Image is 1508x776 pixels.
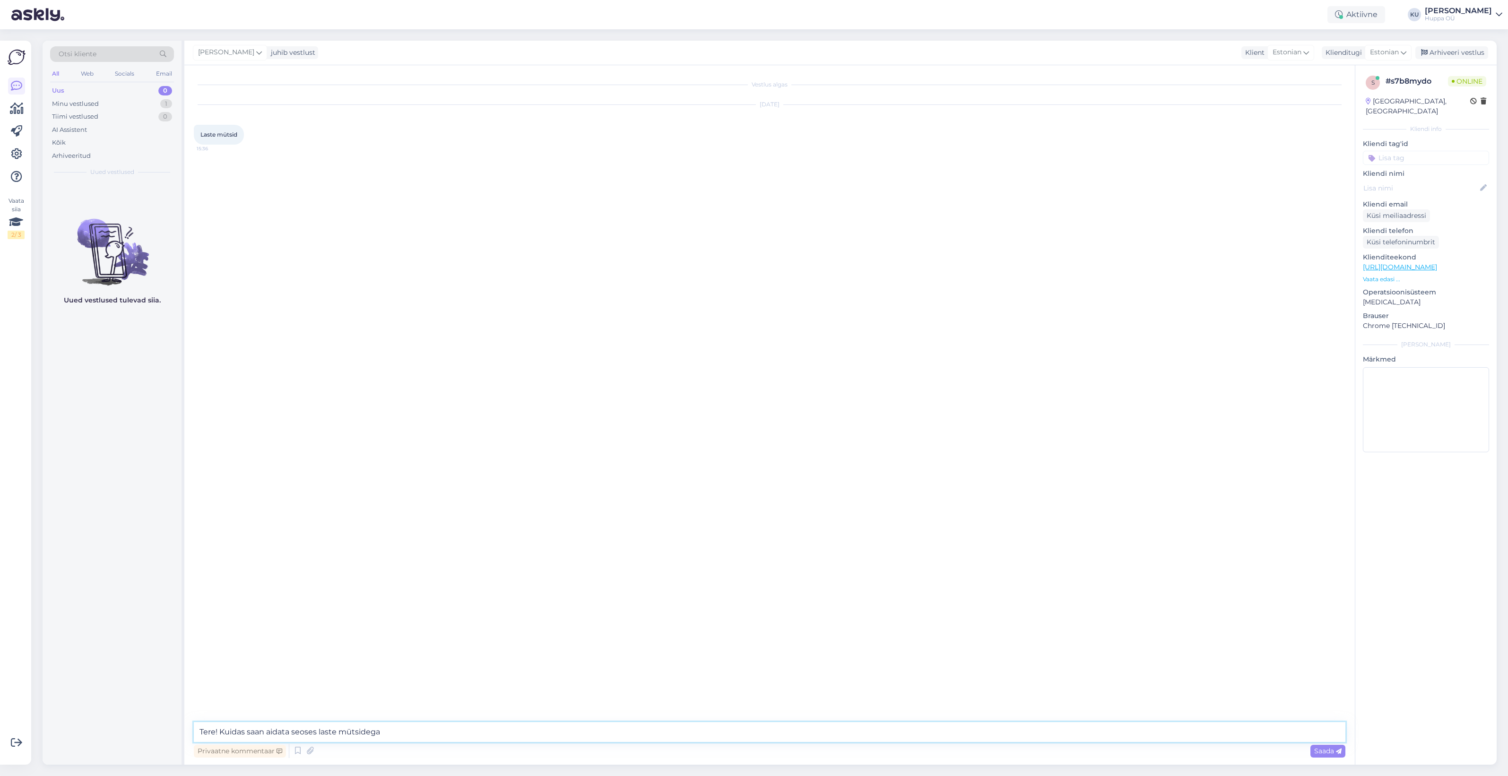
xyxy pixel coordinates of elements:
[194,100,1345,109] div: [DATE]
[1425,15,1492,22] div: Huppa OÜ
[1363,236,1439,249] div: Küsi telefoninumbrit
[52,112,98,121] div: Tiimi vestlused
[90,168,134,176] span: Uued vestlused
[194,722,1345,742] textarea: Tere! Kuidas saan aidata seoses laste mütsidega
[8,48,26,66] img: Askly Logo
[160,99,172,109] div: 1
[1363,169,1489,179] p: Kliendi nimi
[1363,354,1489,364] p: Märkmed
[1322,48,1362,58] div: Klienditugi
[8,231,25,239] div: 2 / 3
[1363,263,1437,271] a: [URL][DOMAIN_NAME]
[59,49,96,59] span: Otsi kliente
[1314,747,1342,755] span: Saada
[1366,96,1470,116] div: [GEOGRAPHIC_DATA], [GEOGRAPHIC_DATA]
[1363,199,1489,209] p: Kliendi email
[43,202,182,287] img: No chats
[64,295,161,305] p: Uued vestlused tulevad siia.
[194,745,286,758] div: Privaatne kommentaar
[50,68,61,80] div: All
[1448,76,1486,86] span: Online
[1363,287,1489,297] p: Operatsioonisüsteem
[154,68,174,80] div: Email
[52,151,91,161] div: Arhiveeritud
[158,86,172,95] div: 0
[1363,252,1489,262] p: Klienditeekond
[1273,47,1301,58] span: Estonian
[52,86,64,95] div: Uus
[267,48,315,58] div: juhib vestlust
[1363,297,1489,307] p: [MEDICAL_DATA]
[1363,340,1489,349] div: [PERSON_NAME]
[1415,46,1488,59] div: Arhiveeri vestlus
[1363,183,1478,193] input: Lisa nimi
[198,47,254,58] span: [PERSON_NAME]
[1425,7,1502,22] a: [PERSON_NAME]Huppa OÜ
[1241,48,1265,58] div: Klient
[1363,209,1430,222] div: Küsi meiliaadressi
[113,68,136,80] div: Socials
[1363,139,1489,149] p: Kliendi tag'id
[1363,275,1489,284] p: Vaata edasi ...
[194,80,1345,89] div: Vestlus algas
[1363,311,1489,321] p: Brauser
[1386,76,1448,87] div: # s7b8mydo
[1363,321,1489,331] p: Chrome [TECHNICAL_ID]
[52,125,87,135] div: AI Assistent
[1327,6,1385,23] div: Aktiivne
[1425,7,1492,15] div: [PERSON_NAME]
[52,99,99,109] div: Minu vestlused
[1408,8,1421,21] div: KU
[158,112,172,121] div: 0
[1370,47,1399,58] span: Estonian
[52,138,66,147] div: Kõik
[8,197,25,239] div: Vaata siia
[1363,125,1489,133] div: Kliendi info
[79,68,95,80] div: Web
[1363,151,1489,165] input: Lisa tag
[200,131,237,138] span: Laste mütsid
[197,145,232,152] span: 15:36
[1363,226,1489,236] p: Kliendi telefon
[1371,79,1375,86] span: s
